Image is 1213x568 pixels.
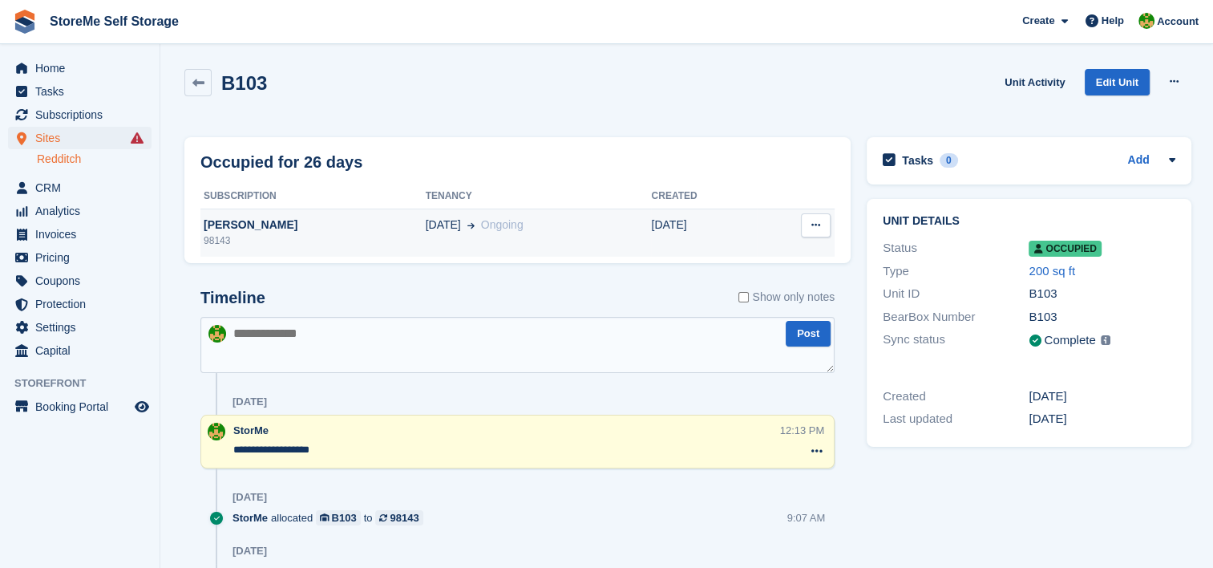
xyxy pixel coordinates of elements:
span: Account [1157,14,1199,30]
img: StorMe [208,325,226,343]
div: Status [883,239,1029,258]
div: Last updated [883,410,1029,428]
a: menu [8,246,152,269]
div: Sync status [883,331,1029,351]
a: Add [1127,152,1149,170]
img: icon-info-grey-7440780725fd019a000dd9b08b2336e03edf1995a4989e88bcd33f0948082b44.svg [1101,335,1110,345]
a: StoreMe Self Storage [43,8,185,34]
a: B103 [316,510,361,525]
div: 98143 [390,510,418,525]
span: Pricing [35,246,131,269]
div: B103 [1029,308,1175,327]
span: Invoices [35,223,131,245]
div: Created [883,387,1029,406]
span: Analytics [35,200,131,222]
div: Unit ID [883,285,1029,303]
a: menu [8,176,152,199]
span: Storefront [14,375,160,392]
div: [DATE] [1029,387,1175,406]
input: Show only notes [738,289,749,306]
a: menu [8,316,152,339]
span: Occupied [1029,241,1101,257]
div: [PERSON_NAME] [200,217,426,233]
a: Redditch [37,152,152,167]
span: CRM [35,176,131,199]
h2: B103 [221,72,267,94]
span: Ongoing [481,218,524,231]
div: allocated to [232,510,431,525]
a: 98143 [375,510,423,525]
div: 0 [940,153,958,168]
div: 98143 [200,233,426,248]
th: Created [651,184,757,209]
span: Capital [35,339,131,362]
h2: Unit details [883,215,1175,228]
a: menu [8,103,152,126]
div: [DATE] [232,396,267,408]
a: 200 sq ft [1029,264,1075,278]
a: Edit Unit [1085,69,1150,95]
label: Show only notes [738,289,835,306]
div: [DATE] [232,545,267,558]
span: Settings [35,316,131,339]
div: Complete [1044,331,1095,350]
th: Subscription [200,184,426,209]
div: BearBox Number [883,308,1029,327]
span: StorMe [232,510,268,525]
span: Create [1022,13,1054,29]
span: Sites [35,127,131,149]
th: Tenancy [426,184,652,209]
img: StorMe [208,423,225,440]
span: Coupons [35,270,131,292]
h2: Occupied for 26 days [200,150,362,174]
a: menu [8,223,152,245]
a: menu [8,339,152,362]
div: B103 [332,510,357,525]
span: Help [1102,13,1124,29]
a: Unit Activity [998,69,1071,95]
h2: Timeline [200,289,265,307]
div: 12:13 PM [780,423,825,438]
div: 9:07 AM [787,510,826,525]
div: [DATE] [232,491,267,504]
i: Smart entry sync failures have occurred [131,132,144,144]
a: menu [8,200,152,222]
a: menu [8,80,152,103]
span: Home [35,57,131,79]
td: [DATE] [651,209,757,257]
span: Protection [35,293,131,315]
span: Booking Portal [35,396,131,418]
span: StorMe [233,424,269,436]
span: [DATE] [426,217,461,233]
button: Post [786,321,831,347]
a: menu [8,127,152,149]
a: menu [8,270,152,292]
h2: Tasks [902,153,933,168]
a: menu [8,293,152,315]
div: [DATE] [1029,410,1175,428]
a: Preview store [132,397,152,416]
img: StorMe [1138,13,1154,29]
span: Subscriptions [35,103,131,126]
div: B103 [1029,285,1175,303]
a: menu [8,57,152,79]
a: menu [8,396,152,418]
span: Tasks [35,80,131,103]
img: stora-icon-8386f47178a22dfd0bd8f6a31ec36ba5ce8667c1dd55bd0f319d3a0aa187defe.svg [13,10,37,34]
div: Type [883,262,1029,281]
